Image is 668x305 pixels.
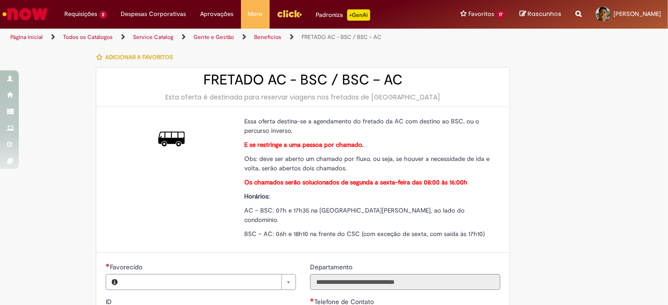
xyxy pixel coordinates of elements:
img: ServiceNow [1,5,49,23]
a: Todos os Catálogos [63,33,113,41]
strong: Os chamados serão solucionados de segunda a sexta-feira das 08:00 às 16:00h [244,178,467,186]
span: Necessários [310,298,314,302]
strong: Horários: [244,192,270,200]
span: Necessários [106,263,110,267]
span: Aprovações [201,9,234,19]
span: More [248,9,263,19]
a: Benefícios [254,33,281,41]
span: 2 [99,11,107,19]
strong: E se restringe a uma pessoa por chamado. [244,141,363,149]
label: Somente leitura - Departamento [310,262,354,272]
img: FRETADO AC - BSC / BSC – AC [158,126,185,152]
ul: Trilhas de página [7,29,438,46]
a: FRETADO AC - BSC / BSC – AC [302,33,381,41]
span: 17 [496,11,505,19]
div: Padroniza [316,9,370,21]
input: Departamento [310,274,500,290]
a: Página inicial [10,33,43,41]
div: Esta oferta é destinada para reservar viagens nos fretados de [GEOGRAPHIC_DATA] [106,92,500,102]
button: Favorecido, Visualizar este registro [106,274,123,290]
span: Essa oferta destina-se a agendamento do fretado da AC com destino ao BSC, ou o percurso inverso. [244,117,479,135]
span: Obs: deve ser aberto um chamado por fluxo, ou seja, se houver a necessidade de ida e volta, serão... [244,155,489,172]
span: Necessários - Favorecido [110,263,144,271]
span: Adicionar a Favoritos [105,53,173,61]
span: BSC – AC: 06h e 18h10 na frente do CSC (com exceção de sexta, com saída às 17h10) [244,230,485,238]
a: Gente e Gestão [194,33,234,41]
p: +GenAi [347,9,370,21]
span: AC – BSC: 07h e 17h35 na [GEOGRAPHIC_DATA][PERSON_NAME], ao lado do condomínio. [244,206,465,224]
a: Limpar campo Favorecido [123,274,295,290]
span: Favoritos [468,9,494,19]
span: Despesas Corporativas [121,9,186,19]
button: Adicionar a Favoritos [96,47,178,67]
span: [PERSON_NAME] [614,10,661,18]
a: Service Catalog [133,33,173,41]
img: click_logo_yellow_360x200.png [277,7,302,21]
span: Rascunhos [528,9,561,18]
h2: FRETADO AC - BSC / BSC – AC [106,72,500,88]
span: Requisições [64,9,97,19]
a: Rascunhos [520,10,561,19]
